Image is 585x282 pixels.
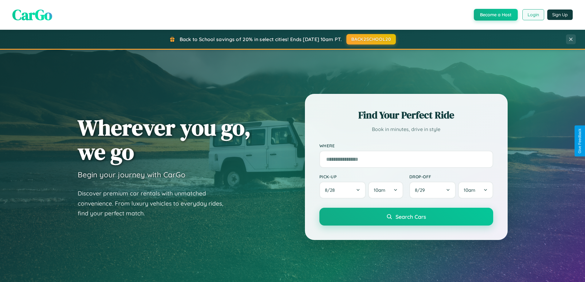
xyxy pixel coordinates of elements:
button: BACK2SCHOOL20 [346,34,396,44]
button: 8/29 [409,182,456,199]
button: Search Cars [319,208,493,226]
h2: Find Your Perfect Ride [319,108,493,122]
span: 8 / 28 [325,187,338,193]
span: Back to School savings of 20% in select cities! Ends [DATE] 10am PT. [180,36,342,42]
button: 10am [458,182,493,199]
p: Discover premium car rentals with unmatched convenience. From luxury vehicles to everyday rides, ... [78,188,231,218]
span: 10am [374,187,385,193]
label: Pick-up [319,174,403,179]
span: 8 / 29 [415,187,428,193]
p: Book in minutes, drive in style [319,125,493,134]
h1: Wherever you go, we go [78,115,251,164]
label: Where [319,143,493,148]
span: Search Cars [396,213,426,220]
button: Sign Up [547,10,573,20]
span: CarGo [12,5,52,25]
button: 8/28 [319,182,366,199]
h3: Begin your journey with CarGo [78,170,185,179]
button: Become a Host [474,9,518,21]
label: Drop-off [409,174,493,179]
button: 10am [368,182,403,199]
div: Give Feedback [578,129,582,153]
button: Login [522,9,544,20]
span: 10am [464,187,475,193]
